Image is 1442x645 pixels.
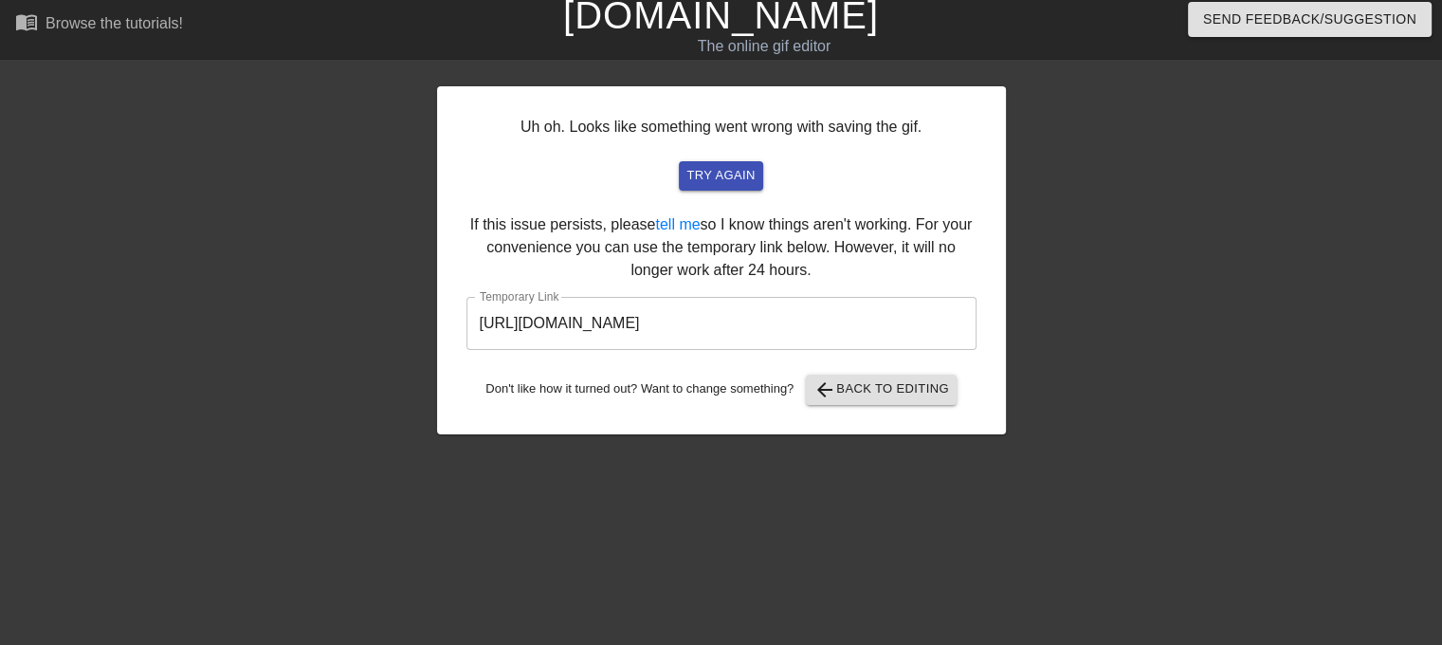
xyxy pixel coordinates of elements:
[15,10,38,33] span: menu_book
[490,35,1038,58] div: The online gif editor
[813,378,836,401] span: arrow_back
[466,297,977,350] input: bare
[1188,2,1432,37] button: Send Feedback/Suggestion
[679,161,762,191] button: try again
[813,378,949,401] span: Back to Editing
[655,216,700,232] a: tell me
[1203,8,1416,31] span: Send Feedback/Suggestion
[806,375,957,405] button: Back to Editing
[46,15,183,31] div: Browse the tutorials!
[15,10,183,40] a: Browse the tutorials!
[686,165,755,187] span: try again
[466,375,977,405] div: Don't like how it turned out? Want to change something?
[437,86,1006,434] div: Uh oh. Looks like something went wrong with saving the gif. If this issue persists, please so I k...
